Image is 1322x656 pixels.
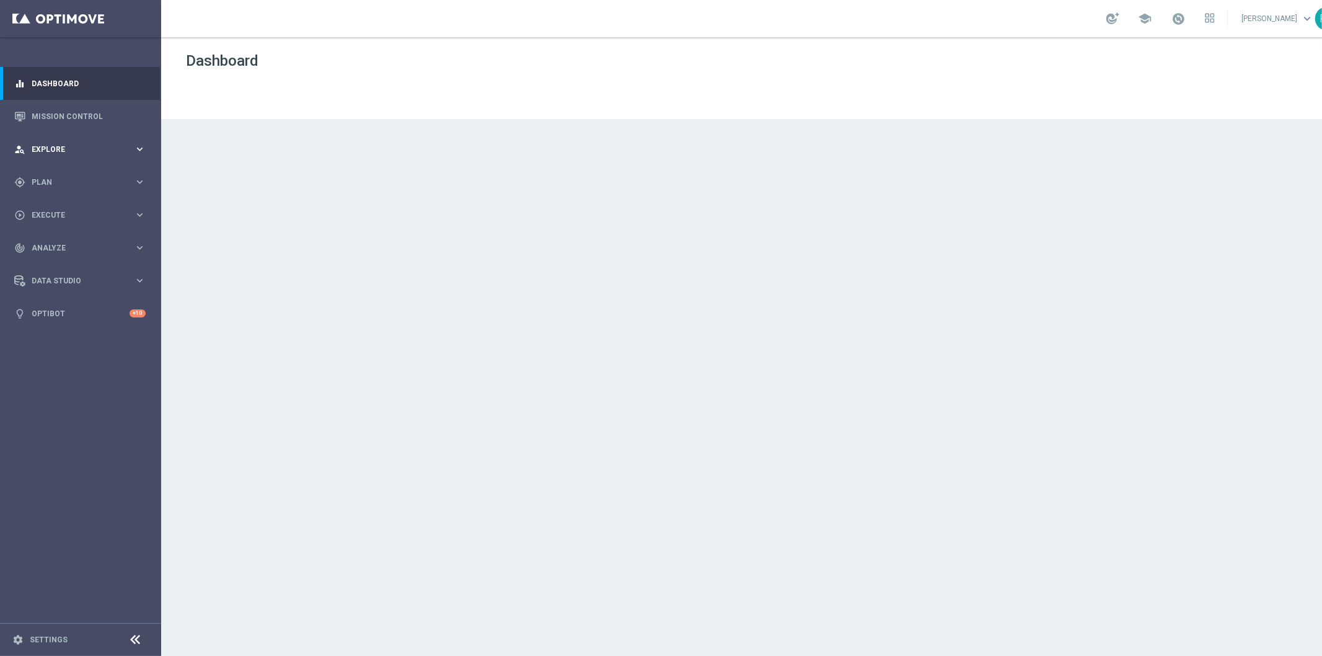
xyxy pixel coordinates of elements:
div: Mission Control [14,100,146,133]
i: keyboard_arrow_right [134,242,146,254]
span: Explore [32,146,134,153]
i: gps_fixed [14,177,25,188]
span: keyboard_arrow_down [1300,12,1314,25]
span: Plan [32,179,134,186]
div: Dashboard [14,67,146,100]
a: [PERSON_NAME]keyboard_arrow_down [1240,9,1315,28]
i: keyboard_arrow_right [134,275,146,286]
i: keyboard_arrow_right [134,143,146,155]
i: lightbulb [14,308,25,319]
span: Analyze [32,244,134,252]
div: Execute [14,210,134,221]
div: Optibot [14,297,146,330]
button: Data Studio keyboard_arrow_right [14,276,146,286]
a: Mission Control [32,100,146,133]
i: keyboard_arrow_right [134,209,146,221]
a: Settings [30,636,68,644]
span: school [1138,12,1152,25]
button: Mission Control [14,112,146,122]
span: Data Studio [32,277,134,285]
div: +10 [130,309,146,317]
div: Data Studio [14,275,134,286]
button: lightbulb Optibot +10 [14,309,146,319]
i: equalizer [14,78,25,89]
div: Explore [14,144,134,155]
button: person_search Explore keyboard_arrow_right [14,144,146,154]
span: Execute [32,211,134,219]
div: Plan [14,177,134,188]
button: play_circle_outline Execute keyboard_arrow_right [14,210,146,220]
i: track_changes [14,242,25,254]
button: equalizer Dashboard [14,79,146,89]
i: person_search [14,144,25,155]
a: Dashboard [32,67,146,100]
a: Optibot [32,297,130,330]
i: settings [12,634,24,645]
div: Analyze [14,242,134,254]
i: keyboard_arrow_right [134,176,146,188]
button: gps_fixed Plan keyboard_arrow_right [14,177,146,187]
button: track_changes Analyze keyboard_arrow_right [14,243,146,253]
i: play_circle_outline [14,210,25,221]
